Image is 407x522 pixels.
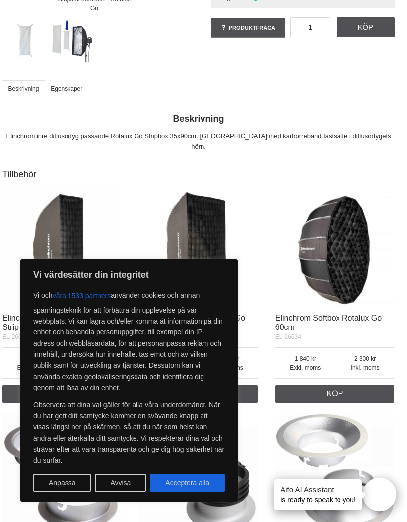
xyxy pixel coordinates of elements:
[2,314,109,331] a: Elinchrom Softbox Rotalux Go Strip 35 x 75 cm
[2,131,395,152] p: Elinchrom inre diffusortyg passande Rotalux Go Stripbox 35x90cm. [GEOGRAPHIC_DATA] med karborreba...
[2,385,121,403] a: Köp
[53,287,111,305] button: våra 1533 partners
[275,363,336,372] span: Exkl. moms
[20,259,238,502] div: Vi värdesätter din integritet
[336,363,394,372] span: Inkl. moms
[33,474,91,492] button: Anpassa
[3,20,46,63] img: Elinchrom Inner Diffuser Stripbox 35x75cm | Rotalux Go
[274,479,362,510] div: is ready to speak to you!
[45,80,89,96] a: Egenskaper
[33,399,225,466] p: Observera att dina val gäller för alla våra underdomäner. När du har gett ditt samtycke kommer en...
[2,113,395,125] h2: Beskrivning
[2,168,395,181] h2: Tillbehör
[2,80,45,96] a: Beskrivning
[139,189,258,307] img: Elinchrom Softbox Rotalux Go Recta 55x75cm
[2,354,63,363] span: 1 472
[275,354,336,363] span: 1 840
[275,314,382,331] a: Elinchrom Softbox Rotalux Go 60cm
[2,363,63,372] span: Exkl. moms
[33,269,225,281] p: Vi värdesätter din integritet
[50,20,93,63] img: Inner diffuser Rotalux Go Stripbox
[337,17,395,37] a: Köp
[150,474,225,492] button: Acceptera alla
[33,287,225,393] p: Vi och använder cookies och annan spårningsteknik för att förbättra din upplevelse på vår webbpla...
[336,354,394,363] span: 2 300
[2,189,121,307] img: Elinchrom Softbox Rotalux Go Strip 35 x 75 cm
[275,385,394,403] a: Köp
[2,333,28,340] span: EL-26632
[280,484,356,495] h4: Aifo AI Assistant
[275,189,394,307] img: Elinchrom Softbox Rotalux Go 60cm
[275,333,301,340] span: EL-26634
[95,474,146,492] button: Avvisa
[211,18,285,38] a: Produktfråga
